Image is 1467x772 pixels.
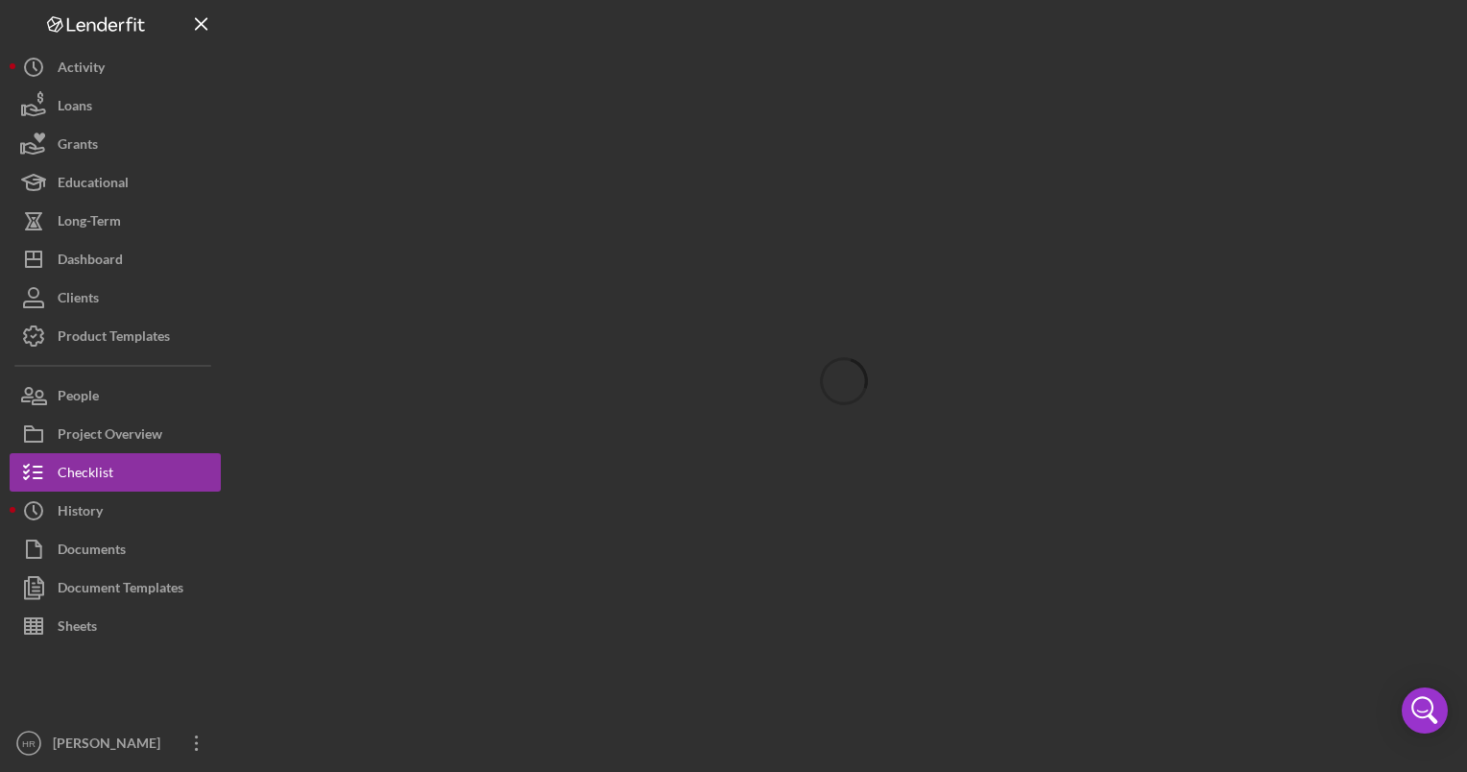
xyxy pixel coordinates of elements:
[58,492,103,535] div: History
[10,163,221,202] button: Educational
[58,376,99,420] div: People
[1402,688,1448,734] div: Open Intercom Messenger
[48,724,173,767] div: [PERSON_NAME]
[10,202,221,240] button: Long-Term
[58,278,99,322] div: Clients
[58,125,98,168] div: Grants
[58,240,123,283] div: Dashboard
[58,202,121,245] div: Long-Term
[10,607,221,645] button: Sheets
[10,240,221,278] button: Dashboard
[58,415,162,458] div: Project Overview
[58,86,92,130] div: Loans
[58,568,183,612] div: Document Templates
[10,453,221,492] button: Checklist
[10,568,221,607] button: Document Templates
[10,492,221,530] button: History
[10,415,221,453] button: Project Overview
[10,125,221,163] button: Grants
[10,724,221,762] button: HR[PERSON_NAME]
[58,163,129,206] div: Educational
[58,530,126,573] div: Documents
[10,376,221,415] button: People
[10,48,221,86] button: Activity
[10,278,221,317] button: Clients
[58,317,170,360] div: Product Templates
[58,607,97,650] div: Sheets
[10,86,221,125] button: Loans
[58,453,113,496] div: Checklist
[10,317,221,355] button: Product Templates
[10,530,221,568] button: Documents
[22,738,36,749] text: HR
[58,48,105,91] div: Activity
